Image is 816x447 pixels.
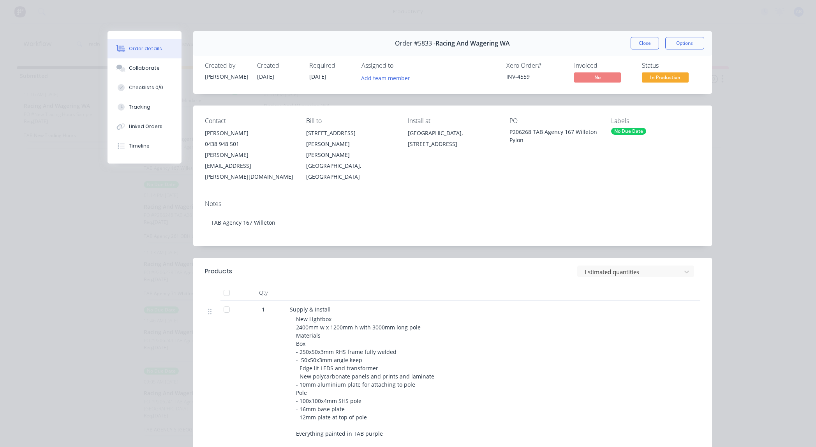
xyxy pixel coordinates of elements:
[408,128,497,150] div: [GEOGRAPHIC_DATA], [STREET_ADDRESS]
[205,128,294,139] div: [PERSON_NAME]
[361,62,439,69] div: Assigned to
[306,128,395,182] div: [STREET_ADDRESS][PERSON_NAME][PERSON_NAME][GEOGRAPHIC_DATA], [GEOGRAPHIC_DATA]
[129,123,162,130] div: Linked Orders
[642,72,689,84] button: In Production
[108,97,182,117] button: Tracking
[205,128,294,182] div: [PERSON_NAME]0438 948 501[PERSON_NAME][EMAIL_ADDRESS][PERSON_NAME][DOMAIN_NAME]
[205,62,248,69] div: Created by
[642,62,700,69] div: Status
[129,104,150,111] div: Tracking
[357,72,414,83] button: Add team member
[642,72,689,82] span: In Production
[306,117,395,125] div: Bill to
[205,267,232,276] div: Products
[306,128,395,150] div: [STREET_ADDRESS][PERSON_NAME]
[108,58,182,78] button: Collaborate
[408,128,497,153] div: [GEOGRAPHIC_DATA], [STREET_ADDRESS]
[205,139,294,150] div: 0438 948 501
[129,143,150,150] div: Timeline
[435,40,510,47] span: Racing And Wagering WA
[240,285,287,301] div: Qty
[309,62,352,69] div: Required
[306,150,395,182] div: [PERSON_NAME][GEOGRAPHIC_DATA], [GEOGRAPHIC_DATA]
[408,117,497,125] div: Install at
[129,45,162,52] div: Order details
[108,117,182,136] button: Linked Orders
[205,117,294,125] div: Contact
[611,117,700,125] div: Labels
[108,78,182,97] button: Checklists 0/0
[205,200,700,208] div: Notes
[509,117,599,125] div: PO
[309,73,326,80] span: [DATE]
[506,72,565,81] div: INV-4559
[290,306,331,313] span: Supply & Install
[509,128,599,144] div: P206268 TAB Agency 167 Willeton Pylon
[262,305,265,313] span: 1
[665,37,704,49] button: Options
[205,211,700,234] div: TAB Agency 167 Willeton
[257,73,274,80] span: [DATE]
[361,72,414,83] button: Add team member
[205,72,248,81] div: [PERSON_NAME]
[611,128,646,135] div: No Due Date
[574,62,633,69] div: Invoiced
[129,84,163,91] div: Checklists 0/0
[257,62,300,69] div: Created
[129,65,160,72] div: Collaborate
[108,136,182,156] button: Timeline
[395,40,435,47] span: Order #5833 -
[205,150,294,182] div: [PERSON_NAME][EMAIL_ADDRESS][PERSON_NAME][DOMAIN_NAME]
[506,62,565,69] div: Xero Order #
[108,39,182,58] button: Order details
[631,37,659,49] button: Close
[574,72,621,82] span: No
